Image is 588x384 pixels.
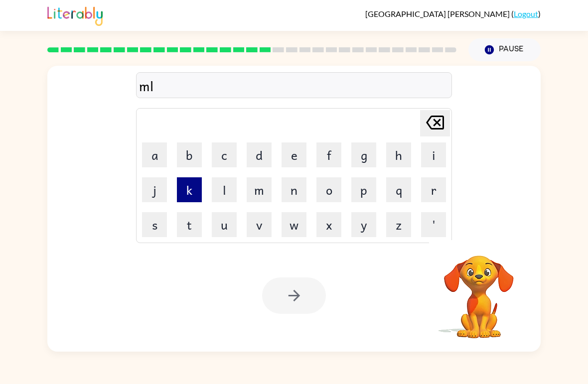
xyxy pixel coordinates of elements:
[468,38,541,61] button: Pause
[421,177,446,202] button: r
[365,9,511,18] span: [GEOGRAPHIC_DATA] [PERSON_NAME]
[247,142,272,167] button: d
[421,142,446,167] button: i
[421,212,446,237] button: '
[351,177,376,202] button: p
[282,177,306,202] button: n
[142,142,167,167] button: a
[316,142,341,167] button: f
[351,212,376,237] button: y
[316,212,341,237] button: x
[429,240,529,340] video: Your browser must support playing .mp4 files to use Literably. Please try using another browser.
[316,177,341,202] button: o
[365,9,541,18] div: ( )
[247,177,272,202] button: m
[212,142,237,167] button: c
[212,212,237,237] button: u
[177,142,202,167] button: b
[142,177,167,202] button: j
[386,142,411,167] button: h
[351,142,376,167] button: g
[386,212,411,237] button: z
[514,9,538,18] a: Logout
[47,4,103,26] img: Literably
[212,177,237,202] button: l
[142,212,167,237] button: s
[282,142,306,167] button: e
[177,177,202,202] button: k
[177,212,202,237] button: t
[386,177,411,202] button: q
[139,75,449,96] div: ml
[247,212,272,237] button: v
[282,212,306,237] button: w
